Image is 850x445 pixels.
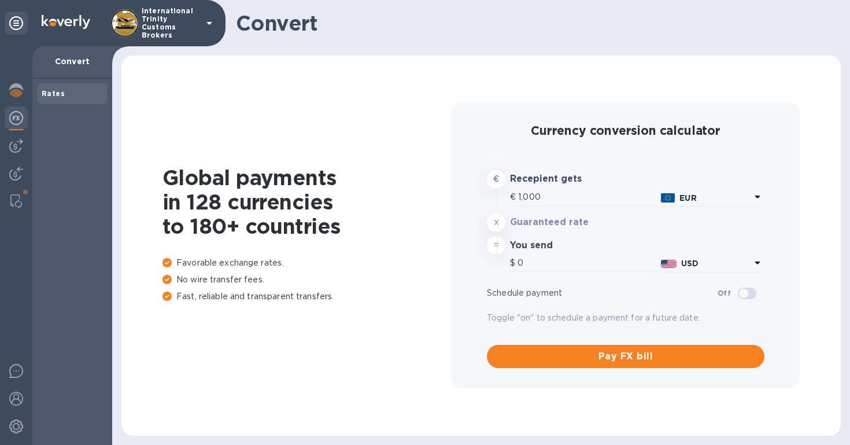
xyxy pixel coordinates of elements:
[142,7,199,39] p: International Trinity Customs Brokers
[487,213,505,231] div: x
[162,290,452,303] p: Fast, reliable and transparent transfers.
[162,166,452,238] h1: Global payments in 128 currencies to 180+ countries
[9,111,23,125] img: Foreign exchange
[5,12,28,35] div: Unpin categories
[518,255,656,272] input: Amount
[518,189,656,206] input: Amount
[487,345,764,368] button: Pay FX bill
[510,255,518,272] div: $
[510,189,518,206] div: €
[42,15,90,29] img: Logo
[510,217,623,228] h3: Guaranteed rate
[679,193,696,203] b: EUR
[42,89,65,98] b: Rates
[510,240,623,251] h3: You send
[487,312,764,324] p: Toggle "on" to schedule a payment for a future date.
[236,11,831,35] h1: Convert
[162,257,452,269] p: Favorable exchange rates.
[487,123,764,138] h2: Currency conversion calculator
[487,236,505,255] div: =
[718,289,731,297] b: Off
[493,174,499,183] strong: €
[162,274,452,286] p: No wire transfer fees.
[487,287,718,299] p: Schedule payment
[510,174,623,185] h3: Recepient gets
[42,56,103,67] p: Convert
[661,260,677,268] img: USD
[681,259,699,268] b: USD
[496,350,755,363] span: Pay FX bill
